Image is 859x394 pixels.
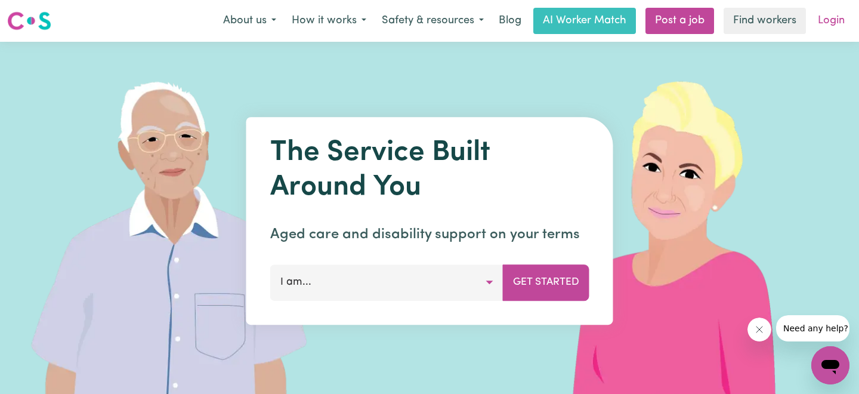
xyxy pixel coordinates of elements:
a: Post a job [645,8,714,34]
a: Login [811,8,852,34]
button: About us [215,8,284,33]
p: Aged care and disability support on your terms [270,224,589,245]
button: Get Started [503,264,589,300]
iframe: Close message [747,318,771,341]
a: Careseekers logo [7,7,51,35]
a: Find workers [724,8,806,34]
button: How it works [284,8,374,33]
img: Careseekers logo [7,10,51,32]
button: I am... [270,264,503,300]
button: Safety & resources [374,8,492,33]
a: AI Worker Match [533,8,636,34]
a: Blog [492,8,529,34]
h1: The Service Built Around You [270,136,589,205]
iframe: Button to launch messaging window [811,346,849,384]
iframe: Message from company [776,315,849,341]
